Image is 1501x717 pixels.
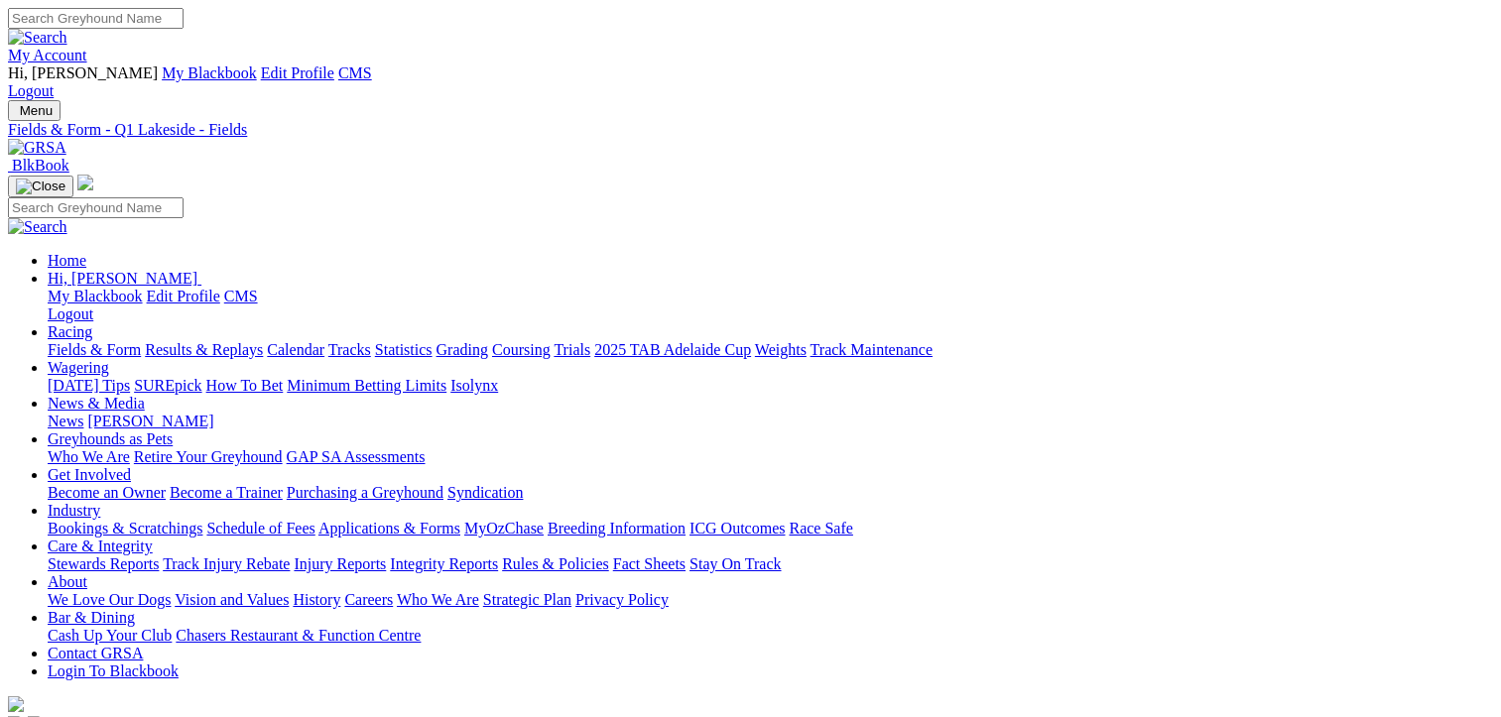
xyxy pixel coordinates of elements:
a: Vision and Values [175,591,289,608]
a: Get Involved [48,466,131,483]
a: Breeding Information [548,520,686,537]
a: Fact Sheets [613,555,686,572]
a: Trials [554,341,590,358]
div: Hi, [PERSON_NAME] [48,288,1493,323]
img: Search [8,218,67,236]
a: MyOzChase [464,520,544,537]
a: Cash Up Your Club [48,627,172,644]
a: Fields & Form [48,341,141,358]
img: logo-grsa-white.png [77,175,93,190]
div: About [48,591,1493,609]
div: Get Involved [48,484,1493,502]
a: Industry [48,502,100,519]
a: Care & Integrity [48,538,153,554]
a: GAP SA Assessments [287,448,426,465]
a: Track Injury Rebate [163,555,290,572]
div: Wagering [48,377,1493,395]
div: Greyhounds as Pets [48,448,1493,466]
a: Become an Owner [48,484,166,501]
div: Bar & Dining [48,627,1493,645]
a: Coursing [492,341,551,358]
a: Stewards Reports [48,555,159,572]
a: Logout [48,305,93,322]
a: Syndication [447,484,523,501]
a: ICG Outcomes [689,520,785,537]
a: About [48,573,87,590]
a: Edit Profile [261,64,334,81]
a: Retire Your Greyhound [134,448,283,465]
img: logo-grsa-white.png [8,696,24,712]
a: Logout [8,82,54,99]
a: Careers [344,591,393,608]
a: BlkBook [8,157,69,174]
a: Minimum Betting Limits [287,377,446,394]
a: Wagering [48,359,109,376]
a: Strategic Plan [483,591,571,608]
a: Edit Profile [147,288,220,304]
span: BlkBook [12,157,69,174]
a: News & Media [48,395,145,412]
a: Rules & Policies [502,555,609,572]
a: Become a Trainer [170,484,283,501]
button: Toggle navigation [8,176,73,197]
a: Injury Reports [294,555,386,572]
a: Schedule of Fees [206,520,314,537]
a: Calendar [267,341,324,358]
a: Race Safe [789,520,852,537]
a: My Blackbook [162,64,257,81]
a: Who We Are [48,448,130,465]
a: Bar & Dining [48,609,135,626]
a: Stay On Track [689,555,781,572]
a: Privacy Policy [575,591,669,608]
img: GRSA [8,139,66,157]
a: Contact GRSA [48,645,143,661]
span: Menu [20,103,53,118]
a: Grading [437,341,488,358]
a: Isolynx [450,377,498,394]
a: We Love Our Dogs [48,591,171,608]
a: [DATE] Tips [48,377,130,394]
a: Applications & Forms [318,520,460,537]
a: Fields & Form - Q1 Lakeside - Fields [8,121,1493,139]
a: Greyhounds as Pets [48,430,173,447]
input: Search [8,197,184,218]
a: News [48,413,83,429]
button: Toggle navigation [8,100,61,121]
div: Racing [48,341,1493,359]
a: My Account [8,47,87,63]
img: Close [16,179,65,194]
a: History [293,591,340,608]
a: Statistics [375,341,433,358]
a: Results & Replays [145,341,263,358]
a: [PERSON_NAME] [87,413,213,429]
a: Hi, [PERSON_NAME] [48,270,201,287]
div: My Account [8,64,1493,100]
a: How To Bet [206,377,284,394]
a: CMS [224,288,258,304]
input: Search [8,8,184,29]
a: Purchasing a Greyhound [287,484,443,501]
a: Login To Blackbook [48,662,179,679]
a: Track Maintenance [811,341,933,358]
span: Hi, [PERSON_NAME] [48,270,197,287]
span: Hi, [PERSON_NAME] [8,64,158,81]
a: Tracks [328,341,371,358]
a: Integrity Reports [390,555,498,572]
div: Industry [48,520,1493,538]
img: Search [8,29,67,47]
a: Chasers Restaurant & Function Centre [176,627,421,644]
a: Bookings & Scratchings [48,520,202,537]
a: Weights [755,341,807,358]
a: Racing [48,323,92,340]
a: 2025 TAB Adelaide Cup [594,341,751,358]
a: Home [48,252,86,269]
div: Care & Integrity [48,555,1493,573]
div: News & Media [48,413,1493,430]
a: My Blackbook [48,288,143,304]
a: SUREpick [134,377,201,394]
a: CMS [338,64,372,81]
a: Who We Are [397,591,479,608]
